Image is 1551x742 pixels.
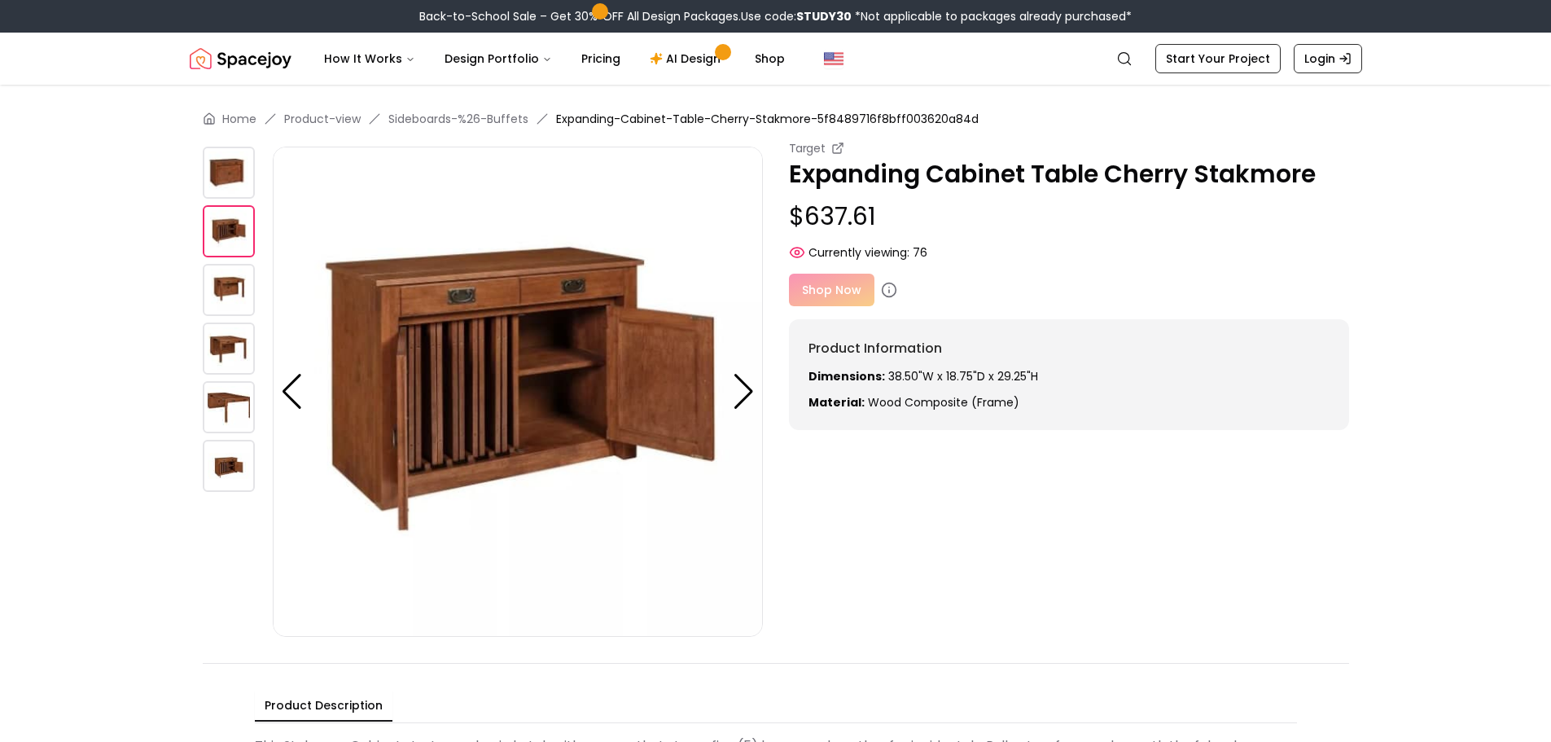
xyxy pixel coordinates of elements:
[432,42,565,75] button: Design Portfolio
[1294,44,1362,73] a: Login
[824,49,843,68] img: United States
[222,111,256,127] a: Home
[789,202,1349,231] p: $637.61
[796,8,852,24] b: STUDY30
[868,394,1019,411] span: Wood Composite (Frame)
[203,264,255,316] img: https://storage.googleapis.com/spacejoy-main/assets/5f8489716f8bff003620a84d/product_2_fl73kfb0h6h
[388,111,528,127] a: Sideboards-%26-Buffets
[419,8,1132,24] div: Back-to-School Sale – Get 30% OFF All Design Packages.
[255,691,392,722] button: Product Description
[741,8,852,24] span: Use code:
[568,42,633,75] a: Pricing
[311,42,428,75] button: How It Works
[190,33,1362,85] nav: Global
[789,160,1349,189] p: Expanding Cabinet Table Cherry Stakmore
[808,394,865,411] strong: Material:
[852,8,1132,24] span: *Not applicable to packages already purchased*
[203,440,255,492] img: https://storage.googleapis.com/spacejoy-main/assets/5f8489716f8bff003620a84d/product_5_g3kmp20h1g3
[203,111,1349,127] nav: breadcrumb
[203,381,255,433] img: https://storage.googleapis.com/spacejoy-main/assets/5f8489716f8bff003620a84d/product_4_e7gbpolloa1c
[203,323,255,375] img: https://storage.googleapis.com/spacejoy-main/assets/5f8489716f8bff003620a84d/product_3_hi580bjn6969
[190,42,291,75] img: Spacejoy Logo
[284,111,361,127] a: Product-view
[273,147,763,637] img: https://storage.googleapis.com/spacejoy-main/assets/5f8489716f8bff003620a84d/product_1_m6197b4f3im7
[742,42,798,75] a: Shop
[190,42,291,75] a: Spacejoy
[913,244,927,261] span: 76
[1155,44,1281,73] a: Start Your Project
[808,368,885,384] strong: Dimensions:
[808,368,1330,384] p: 38.50"W x 18.75"D x 29.25"H
[203,147,255,199] img: https://storage.googleapis.com/spacejoy-main/assets/5f8489716f8bff003620a84d/product_0_hiid48jo5f1i
[556,111,979,127] span: Expanding-Cabinet-Table-Cherry-Stakmore-5f8489716f8bff003620a84d
[808,244,909,261] span: Currently viewing:
[637,42,738,75] a: AI Design
[203,205,255,257] img: https://storage.googleapis.com/spacejoy-main/assets/5f8489716f8bff003620a84d/product_1_m6197b4f3im7
[808,339,1330,358] h6: Product Information
[789,140,826,156] small: Target
[311,42,798,75] nav: Main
